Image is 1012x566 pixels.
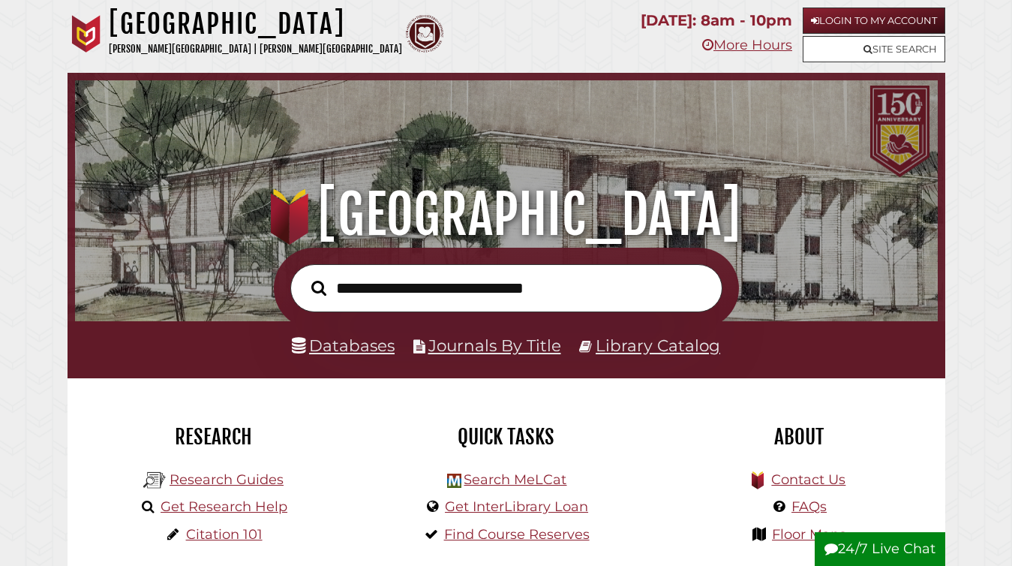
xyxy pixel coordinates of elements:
[641,8,792,34] p: [DATE]: 8am - 10pm
[772,526,846,543] a: Floor Maps
[445,498,588,515] a: Get InterLibrary Loan
[304,276,334,300] button: Search
[90,182,923,248] h1: [GEOGRAPHIC_DATA]
[311,280,326,297] i: Search
[447,474,461,488] img: Hekman Library Logo
[68,15,105,53] img: Calvin University
[79,424,349,450] h2: Research
[170,471,284,488] a: Research Guides
[161,498,287,515] a: Get Research Help
[406,15,443,53] img: Calvin Theological Seminary
[371,424,641,450] h2: Quick Tasks
[444,526,590,543] a: Find Course Reserves
[596,336,720,355] a: Library Catalog
[803,36,945,62] a: Site Search
[109,8,402,41] h1: [GEOGRAPHIC_DATA]
[464,471,566,488] a: Search MeLCat
[428,336,561,355] a: Journals By Title
[292,336,395,355] a: Databases
[109,41,402,58] p: [PERSON_NAME][GEOGRAPHIC_DATA] | [PERSON_NAME][GEOGRAPHIC_DATA]
[791,498,827,515] a: FAQs
[803,8,945,34] a: Login to My Account
[771,471,845,488] a: Contact Us
[186,526,263,543] a: Citation 101
[702,37,792,53] a: More Hours
[664,424,934,450] h2: About
[143,469,166,492] img: Hekman Library Logo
